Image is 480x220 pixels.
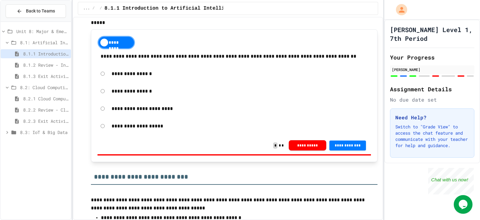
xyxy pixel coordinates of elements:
[428,168,474,194] iframe: chat widget
[390,53,474,62] h2: Your Progress
[23,118,68,124] span: 8.2.3 Exit Activity - Cloud Service Detective
[392,67,472,72] div: [PERSON_NAME]
[23,95,68,102] span: 8.2.1 Cloud Computing: Transforming the Digital World
[16,28,68,35] span: Unit 8: Major & Emerging Technologies
[395,124,469,149] p: Switch to "Grade View" to access the chat feature and communicate with your teacher for help and ...
[23,73,68,79] span: 8.1.3 Exit Activity - AI Detective
[390,85,474,93] h2: Assignment Details
[23,107,68,113] span: 8.2.2 Review - Cloud Computing
[395,114,469,121] h3: Need Help?
[6,4,66,18] button: Back to Teams
[100,6,102,11] span: /
[23,62,68,68] span: 8.1.2 Review - Introduction to Artificial Intelligence
[454,195,474,214] iframe: chat widget
[390,25,474,43] h1: [PERSON_NAME] Level 1, 7th Period
[104,5,239,12] span: 8.1.1 Introduction to Artificial Intelligence
[92,6,95,11] span: /
[20,129,68,136] span: 8.3: IoT & Big Data
[23,50,68,57] span: 8.1.1 Introduction to Artificial Intelligence
[26,8,55,14] span: Back to Teams
[389,2,409,17] div: My Account
[83,6,90,11] span: ...
[20,84,68,91] span: 8.2: Cloud Computing
[390,96,474,103] div: No due date set
[20,39,68,46] span: 8.1: Artificial Intelligence Basics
